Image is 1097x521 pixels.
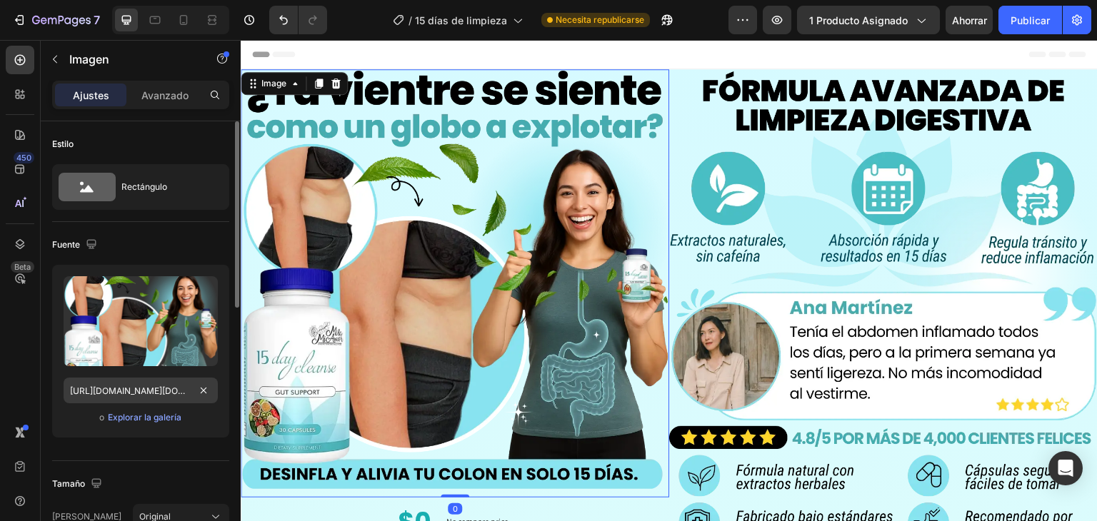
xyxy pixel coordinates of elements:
font: Explorar la galería [108,412,181,423]
font: Beta [14,262,31,272]
font: Estilo [52,138,74,149]
font: 15 días de limpieza [415,14,507,26]
font: Necesita republicarse [556,14,644,25]
p: No compare price [206,477,268,486]
img: AnyConv.com__15days_6.webp [429,386,857,505]
font: 1 producto asignado [809,14,908,26]
button: Explorar la galería [107,410,182,425]
font: 7 [94,13,100,27]
font: Ahorrar [952,14,987,26]
button: 1 producto asignado [797,6,940,34]
div: Abrir Intercom Messenger [1048,451,1083,485]
font: Avanzado [141,89,189,101]
font: Imagen [69,52,109,66]
input: https://ejemplo.com/imagen.jpg [64,378,218,403]
button: Ahorrar [946,6,993,34]
font: Publicar [1011,14,1050,26]
font: Fuente [52,239,80,250]
img: imagen de vista previa [64,276,218,366]
button: 7 [6,6,106,34]
font: 450 [16,153,31,163]
button: Publicar [998,6,1062,34]
p: Imagen [69,51,191,68]
font: Tamaño [52,478,85,489]
div: $0 [156,457,192,505]
div: Deshacer/Rehacer [269,6,327,34]
font: Ajustes [73,89,109,101]
font: o [99,412,104,423]
img: AnyConv.com__15days_5.webp [429,29,857,386]
font: / [409,14,412,26]
iframe: Área de diseño [241,40,1097,521]
font: Rectángulo [121,181,167,192]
